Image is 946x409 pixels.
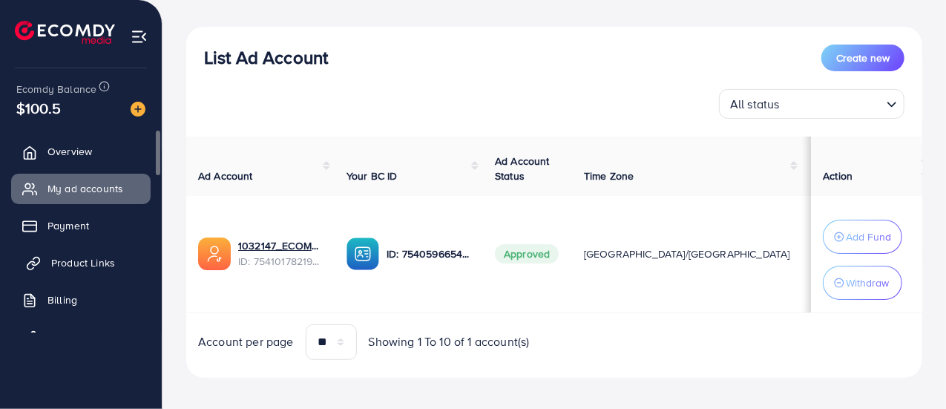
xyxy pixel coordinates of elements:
[821,45,904,71] button: Create new
[238,238,323,269] div: <span class='underline'>1032147_ECOM_PK_1755780079972</span></br>7541017821900341256
[11,211,151,241] a: Payment
[47,144,92,159] span: Overview
[198,238,231,270] img: ic-ads-acc.e4c84228.svg
[51,255,115,270] span: Product Links
[11,322,151,352] a: Affiliate Program
[823,266,902,300] button: Withdraw
[238,238,323,253] a: 1032147_ECOM_PK_1755780079972
[846,228,891,246] p: Add Fund
[47,292,77,307] span: Billing
[16,82,96,96] span: Ecomdy Balance
[346,168,398,183] span: Your BC ID
[11,285,151,315] a: Billing
[719,89,904,119] div: Search for option
[584,246,790,261] span: [GEOGRAPHIC_DATA]/[GEOGRAPHIC_DATA]
[846,274,889,292] p: Withdraw
[131,102,145,117] img: image
[11,248,151,278] a: Product Links
[16,97,61,119] span: $100.5
[198,168,253,183] span: Ad Account
[238,254,323,269] span: ID: 7541017821900341256
[204,47,328,68] h3: List Ad Account
[369,333,530,350] span: Showing 1 To 10 of 1 account(s)
[784,91,881,115] input: Search for option
[823,220,902,254] button: Add Fund
[11,174,151,203] a: My ad accounts
[883,342,935,398] iframe: Chat
[346,238,379,270] img: ic-ba-acc.ded83a64.svg
[198,333,294,350] span: Account per page
[727,94,783,115] span: All status
[836,50,890,65] span: Create new
[387,245,471,263] p: ID: 7540596654811217937
[131,28,148,45] img: menu
[47,181,123,196] span: My ad accounts
[584,168,634,183] span: Time Zone
[47,218,89,233] span: Payment
[495,244,559,264] span: Approved
[495,154,550,183] span: Ad Account Status
[47,330,127,344] span: Affiliate Program
[15,21,115,44] img: logo
[11,137,151,166] a: Overview
[823,168,853,183] span: Action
